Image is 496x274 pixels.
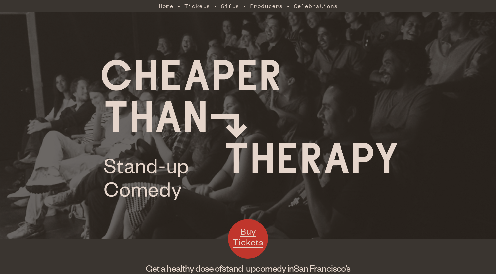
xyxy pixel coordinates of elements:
a: Buy Tickets [228,219,268,259]
span: San Francisco’s [294,262,350,274]
img: Cheaper Than Therapy logo [102,60,398,200]
span: Buy Tickets [233,226,263,247]
span: stand-up [222,262,256,274]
